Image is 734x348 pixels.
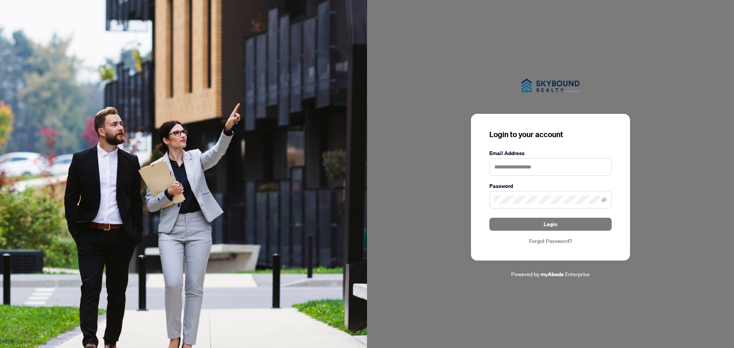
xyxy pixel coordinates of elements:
[544,218,557,230] span: Login
[489,129,612,140] h3: Login to your account
[601,197,607,202] span: eye-invisible
[489,149,612,157] label: Email Address
[541,270,564,278] a: myAbode
[512,70,589,101] img: ma-logo
[511,270,539,277] span: Powered by
[489,182,612,190] label: Password
[489,237,612,245] a: Forgot Password?
[489,218,612,231] button: Login
[565,270,590,277] span: Enterprise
